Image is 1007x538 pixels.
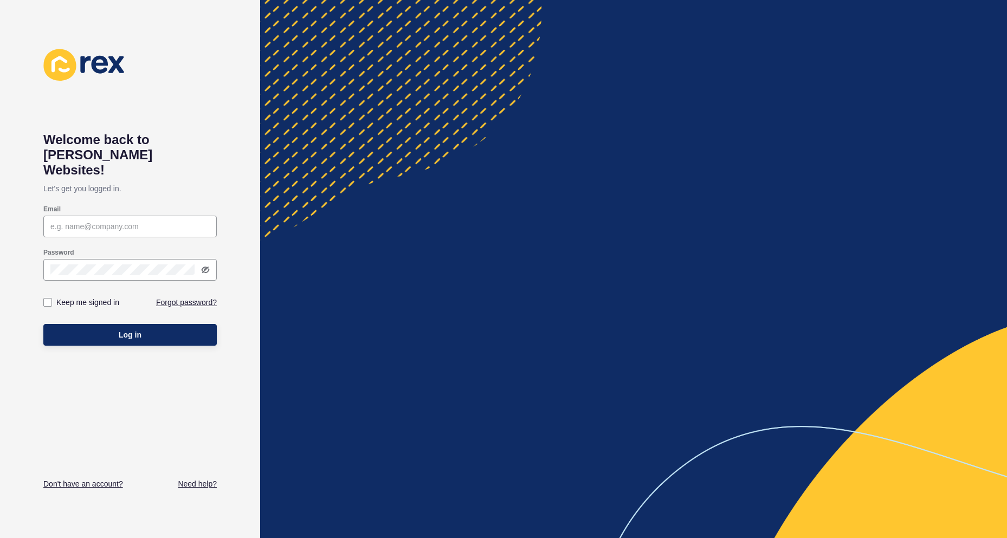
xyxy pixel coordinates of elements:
[43,478,123,489] a: Don't have an account?
[50,221,210,232] input: e.g. name@company.com
[43,324,217,346] button: Log in
[43,178,217,199] p: Let's get you logged in.
[43,205,61,213] label: Email
[43,132,217,178] h1: Welcome back to [PERSON_NAME] Websites!
[56,297,119,308] label: Keep me signed in
[156,297,217,308] a: Forgot password?
[43,248,74,257] label: Password
[178,478,217,489] a: Need help?
[119,329,141,340] span: Log in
